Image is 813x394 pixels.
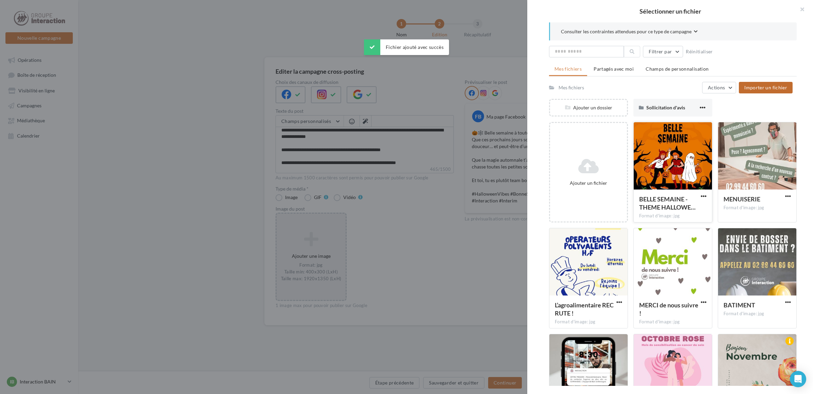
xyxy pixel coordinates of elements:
div: Format d'image: jpg [639,213,707,219]
span: BELLE SEMAINE - THEME HALLOWEEN [639,195,696,211]
span: Actions [708,85,725,90]
button: Actions [702,82,736,93]
span: MERCI de nous suivre ! [639,301,698,317]
div: Format d'image: jpg [724,311,791,317]
button: Réinitialiser [683,48,716,56]
div: Ajouter un dossier [550,104,627,111]
div: Format d'image: jpg [724,205,791,211]
div: Ajouter un fichier [553,180,624,186]
span: Sollicitation d'avis [646,105,685,110]
span: MENUISERIE [724,195,760,203]
span: L’agroalimentaire RECRUTE ! [555,301,614,317]
span: Mes fichiers [554,66,582,72]
button: Consulter les contraintes attendues pour ce type de campagne [561,28,698,36]
button: Filtrer par [643,46,683,57]
div: Mes fichiers [559,84,584,91]
span: Champs de personnalisation [646,66,709,72]
span: Partagés avec moi [594,66,634,72]
span: Consulter les contraintes attendues pour ce type de campagne [561,28,692,35]
button: Importer un fichier [739,82,793,93]
div: Open Intercom Messenger [790,371,806,387]
div: Fichier ajouté avec succès [364,39,449,55]
div: Format d'image: jpg [639,319,707,325]
span: Importer un fichier [744,85,787,90]
span: BATIMENT [724,301,755,309]
h2: Sélectionner un fichier [538,8,802,14]
div: Format d'image: jpg [555,319,622,325]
